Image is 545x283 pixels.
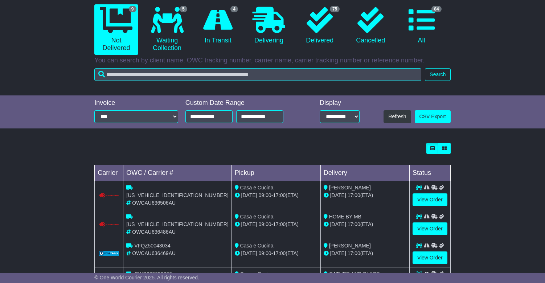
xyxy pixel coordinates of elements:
[240,214,274,220] span: Casa e Cucina
[399,4,443,47] a: 84 All
[259,192,271,198] span: 09:00
[99,251,119,256] img: GetCarrierServiceLogo
[320,165,409,181] td: Delivery
[235,250,317,257] div: - (ETA)
[180,6,187,12] span: 5
[241,192,257,198] span: [DATE]
[94,275,199,280] span: © One World Courier 2025. All rights reserved.
[349,4,392,47] a: Cancelled
[273,192,286,198] span: 17:00
[409,165,450,181] td: Status
[329,185,371,190] span: [PERSON_NAME]
[230,6,238,12] span: 4
[132,200,176,206] span: OWCAU636506AU
[324,250,406,257] div: (ETA)
[348,221,360,227] span: 17:00
[196,4,240,47] a: 4 In Transit
[95,165,123,181] td: Carrier
[99,193,119,199] img: Couriers_Please.png
[132,250,176,256] span: OWCAU636469AU
[431,6,441,12] span: 84
[273,221,286,227] span: 17:00
[134,271,172,277] span: OWS000636306
[413,193,447,206] a: View Order
[329,214,361,220] span: HOME BY MB
[231,165,320,181] td: Pickup
[247,4,291,47] a: Delivering
[241,221,257,227] span: [DATE]
[99,222,119,228] img: Couriers_Please.png
[259,250,271,256] span: 09:00
[241,250,257,256] span: [DATE]
[235,221,317,228] div: - (ETA)
[126,192,228,198] span: [US_VEHICLE_IDENTIFICATION_NUMBER]
[330,6,340,12] span: 75
[415,110,451,123] a: CSV Export
[320,99,360,107] div: Display
[185,99,299,107] div: Custom Date Range
[94,57,450,65] p: You can search by client name, OWC tracking number, carrier name, carrier tracking number or refe...
[348,250,360,256] span: 17:00
[259,221,271,227] span: 09:00
[348,192,360,198] span: 17:00
[132,229,176,235] span: OWCAU636486AU
[240,185,274,190] span: Casa e Cucina
[94,4,138,55] a: 9 Not Delivered
[330,250,346,256] span: [DATE]
[129,6,136,12] span: 9
[330,192,346,198] span: [DATE]
[94,99,178,107] div: Invoice
[235,192,317,199] div: - (ETA)
[413,251,447,264] a: View Order
[240,271,274,277] span: Casa e Cucina
[384,110,411,123] button: Refresh
[330,221,346,227] span: [DATE]
[298,4,341,47] a: 75 Delivered
[413,222,447,235] a: View Order
[240,243,274,249] span: Casa e Cucina
[134,243,171,249] span: VFQZ50043034
[273,250,286,256] span: 17:00
[146,4,189,55] a: 5 Waiting Collection
[324,192,406,199] div: (ETA)
[123,165,231,181] td: OWC / Carrier #
[425,68,450,81] button: Search
[126,221,228,227] span: [US_VEHICLE_IDENTIFICATION_NUMBER]
[324,221,406,228] div: (ETA)
[329,243,371,249] span: [PERSON_NAME]
[329,271,380,277] span: GATHER AND PLACE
